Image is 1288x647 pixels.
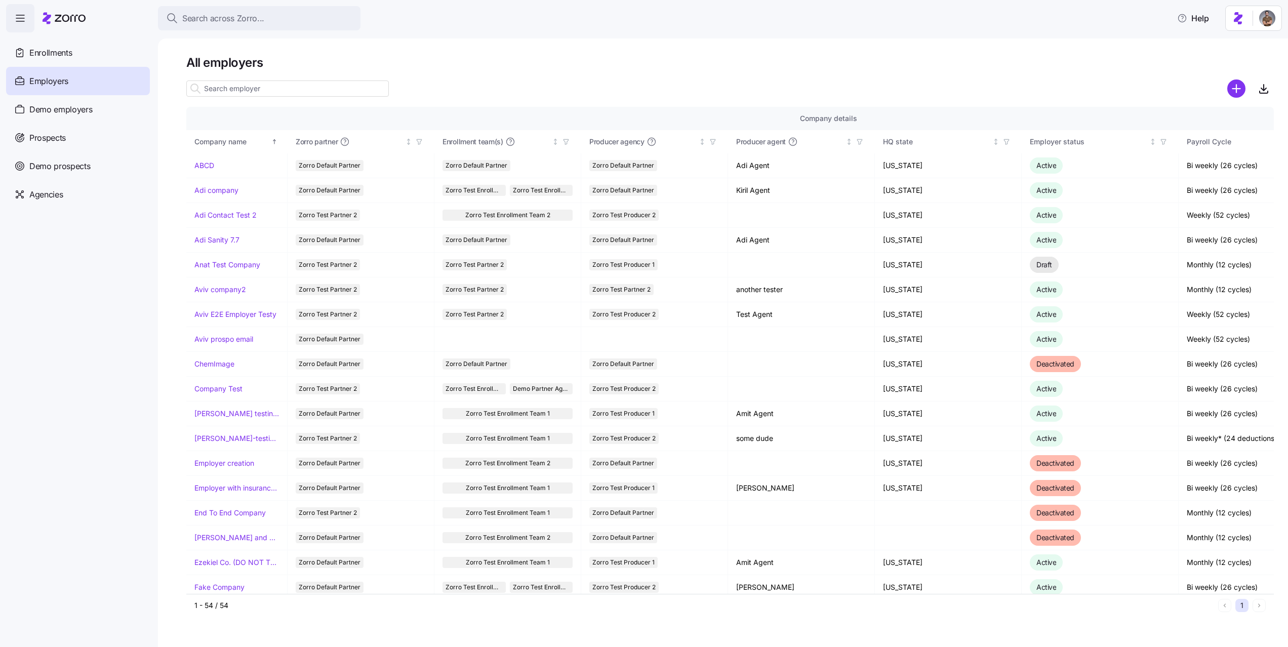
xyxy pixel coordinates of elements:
span: Zorro Default Partner [299,582,360,593]
a: Adi Contact Test 2 [194,210,257,220]
img: 4405efb6-a4ff-4e3b-b971-a8a12b62b3ee-1719735568656.jpeg [1259,10,1275,26]
a: ChemImage [194,359,234,369]
span: Zorro Default Partner [592,185,654,196]
span: Enrollment team(s) [442,137,503,147]
a: Anat Test Company [194,260,260,270]
td: Adi Agent [728,228,875,253]
span: Zorro Test Enrollment Team 2 [465,458,550,469]
span: Demo Partner Agency [513,383,570,394]
span: Zorro partner [296,137,338,147]
span: Zorro Test Partner 2 [446,309,504,320]
td: [PERSON_NAME] [728,575,875,600]
h1: All employers [186,55,1274,70]
span: Zorro Test Partner 2 [446,284,504,295]
span: Producer agency [589,137,645,147]
td: [US_STATE] [875,153,1022,178]
span: Zorro Default Partner [299,160,360,171]
span: Zorro Test Producer 1 [592,557,655,568]
span: Zorro Test Partner 2 [299,309,357,320]
span: Demo prospects [29,160,91,173]
div: Not sorted [992,138,999,145]
span: Zorro Test Partner 2 [299,210,357,221]
span: Zorro Test Enrollment Team 1 [466,433,550,444]
div: HQ state [883,136,990,147]
a: Adi company [194,185,238,195]
span: Zorro Test Enrollment Team 2 [446,185,503,196]
td: [US_STATE] [875,277,1022,302]
div: Not sorted [699,138,706,145]
span: Demo employers [29,103,93,116]
input: Search employer [186,80,389,97]
td: Test Agent [728,302,875,327]
a: Employer creation [194,458,254,468]
span: Zorro Test Partner 2 [299,383,357,394]
span: Deactivated [1036,459,1074,467]
a: Employers [6,67,150,95]
button: Help [1169,8,1217,28]
a: Employer with insurance problems [194,483,279,493]
a: [PERSON_NAME] testing recording [194,409,279,419]
span: Zorro Test Partner 2 [592,284,651,295]
span: Zorro Default Partner [592,160,654,171]
th: Producer agencyNot sorted [581,130,728,153]
td: [US_STATE] [875,550,1022,575]
span: Zorro Test Partner 2 [299,259,357,270]
td: [US_STATE] [875,178,1022,203]
td: [US_STATE] [875,426,1022,451]
a: End To End Company [194,508,266,518]
span: Zorro Default Partner [299,482,360,494]
span: Producer agent [736,137,786,147]
span: Zorro Test Enrollment Team 1 [513,185,570,196]
td: [US_STATE] [875,377,1022,401]
span: Zorro Default Partner [592,507,654,518]
span: Zorro Test Enrollment Team 2 [465,210,550,221]
span: Deactivated [1036,359,1074,368]
span: Active [1036,310,1056,318]
span: Prospects [29,132,66,144]
span: Zorro Test Enrollment Team 1 [466,557,550,568]
span: Zorro Test Producer 2 [592,210,656,221]
span: Zorro Test Producer 2 [592,433,656,444]
th: Employer statusNot sorted [1022,130,1179,153]
span: Zorro Default Partner [592,458,654,469]
span: Active [1036,434,1056,442]
div: 1 - 54 / 54 [194,600,1214,611]
span: Active [1036,335,1056,343]
span: Zorro Default Partner [299,358,360,370]
span: Active [1036,161,1056,170]
td: Kiril Agent [728,178,875,203]
span: Zorro Default Partner [299,408,360,419]
td: another tester [728,277,875,302]
td: Amit Agent [728,550,875,575]
button: Previous page [1218,599,1231,612]
td: [US_STATE] [875,302,1022,327]
span: Zorro Test Enrollment Team 2 [465,532,550,543]
span: Active [1036,558,1056,567]
span: Zorro Test Partner 2 [446,259,504,270]
span: Zorro Test Producer 2 [592,309,656,320]
span: Zorro Default Partner [299,234,360,246]
span: Deactivated [1036,533,1074,542]
span: Zorro Default Partner [446,234,507,246]
span: Zorro Default Partner [446,160,507,171]
span: Zorro Test Producer 1 [592,482,655,494]
span: Zorro Default Partner [299,532,360,543]
span: Zorro Test Producer 1 [592,259,655,270]
th: HQ stateNot sorted [875,130,1022,153]
svg: add icon [1227,79,1245,98]
button: 1 [1235,599,1249,612]
td: Adi Agent [728,153,875,178]
a: Fake Company [194,582,245,592]
span: Help [1177,12,1209,24]
td: [US_STATE] [875,451,1022,476]
td: [US_STATE] [875,228,1022,253]
span: Employers [29,75,68,88]
a: Ezekiel Co. (DO NOT TOUCH) [194,557,279,568]
span: Zorro Default Partner [592,358,654,370]
td: [PERSON_NAME] [728,476,875,501]
span: Search across Zorro... [182,12,264,25]
span: Zorro Default Partner [446,358,507,370]
div: Sorted ascending [271,138,278,145]
a: Prospects [6,124,150,152]
th: Enrollment team(s)Not sorted [434,130,581,153]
